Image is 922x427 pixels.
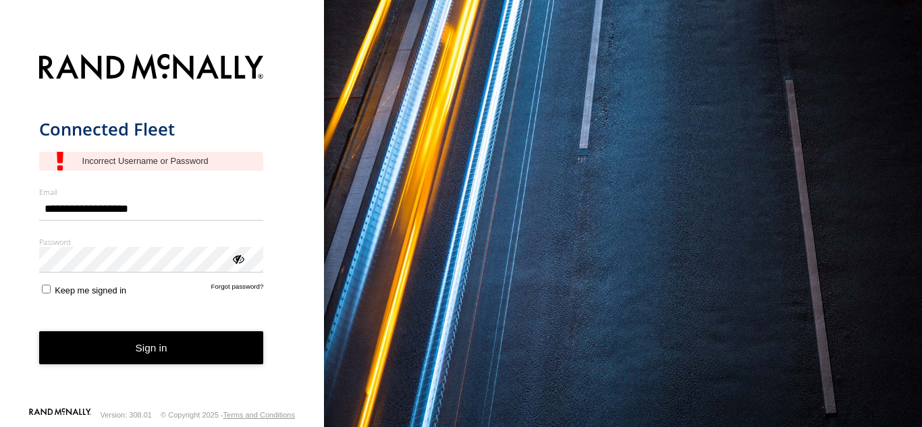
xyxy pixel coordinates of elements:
[29,408,91,422] a: Visit our Website
[39,331,264,364] button: Sign in
[42,285,51,293] input: Keep me signed in
[101,411,152,419] div: Version: 308.01
[39,46,286,407] form: main
[55,285,126,295] span: Keep me signed in
[39,237,264,247] label: Password
[231,252,244,265] div: ViewPassword
[211,283,264,295] a: Forgot password?
[39,187,264,197] label: Email
[223,411,295,419] a: Terms and Conditions
[161,411,295,419] div: © Copyright 2025 -
[39,51,264,86] img: Rand McNally
[39,118,264,140] h1: Connected Fleet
